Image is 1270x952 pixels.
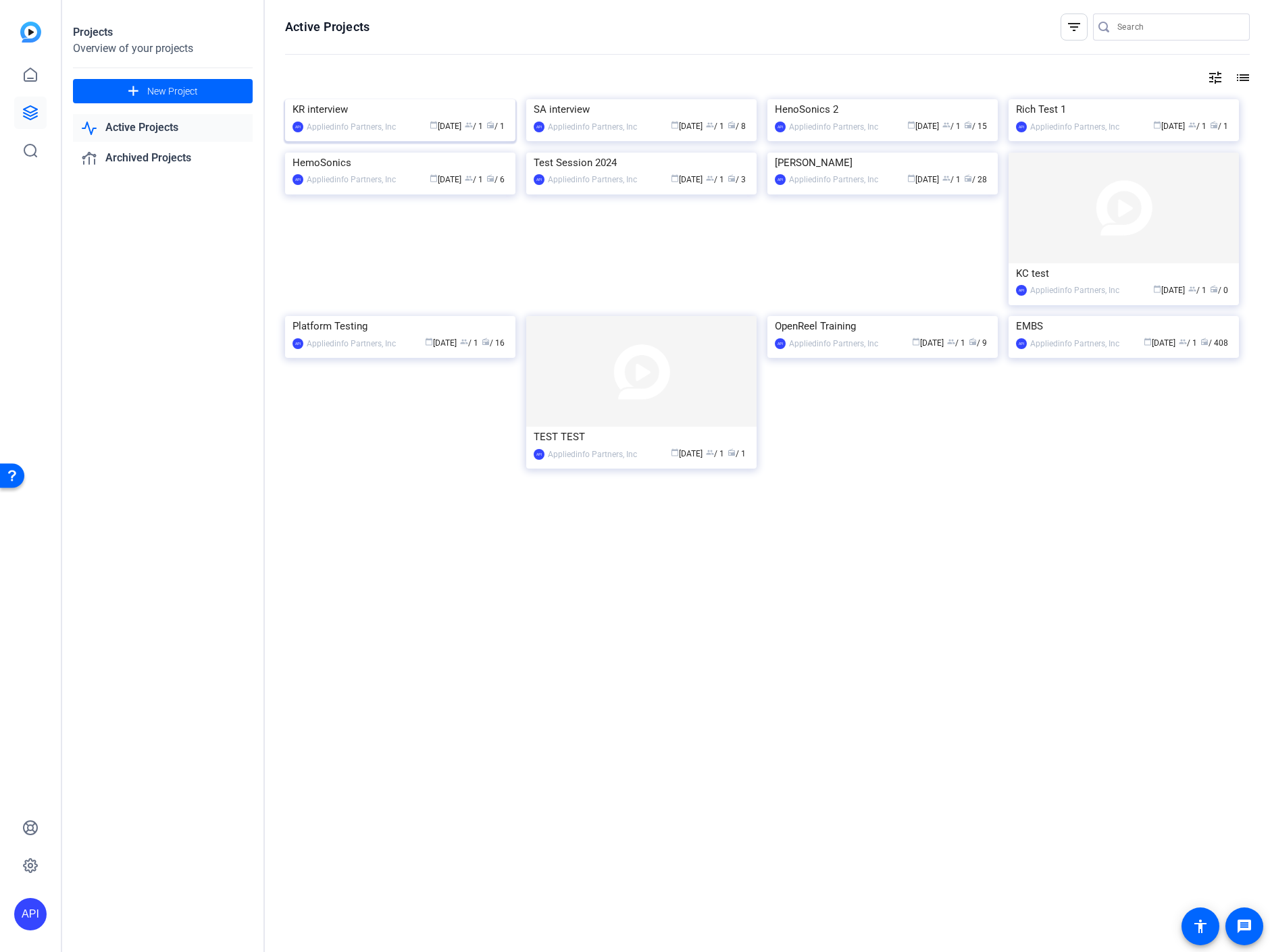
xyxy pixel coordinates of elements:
span: [DATE] [1153,286,1185,295]
span: radio [482,338,490,346]
span: / 1 [942,175,961,184]
div: Appliedinfo Partners, Inc [548,120,637,134]
span: group [465,174,473,182]
div: Rich Test 1 [1016,99,1231,120]
div: Platform Testing [293,316,508,336]
span: radio [728,121,736,129]
span: group [947,338,955,346]
a: Archived Projects [73,144,253,172]
mat-icon: filter_list [1066,19,1082,35]
div: Appliedinfo Partners, Inc [1030,337,1119,350]
span: group [942,174,950,182]
span: [DATE] [430,122,461,131]
span: / 1 [1179,338,1197,348]
div: KR interview [293,99,508,120]
div: API [775,174,786,185]
span: group [460,338,468,346]
div: API [1016,122,1027,132]
span: New Project [147,84,198,99]
div: API [534,449,544,460]
span: group [706,448,714,456]
div: Appliedinfo Partners, Inc [548,173,637,186]
span: / 28 [964,175,987,184]
span: group [1179,338,1187,346]
div: Appliedinfo Partners, Inc [789,173,878,186]
span: / 0 [1210,286,1228,295]
span: [DATE] [907,122,939,131]
span: / 1 [486,122,505,131]
span: [DATE] [1144,338,1175,348]
div: API [775,122,786,132]
span: calendar_today [1153,121,1161,129]
span: group [942,121,950,129]
span: group [706,121,714,129]
span: radio [1210,285,1218,293]
div: Appliedinfo Partners, Inc [548,448,637,461]
mat-icon: list [1234,70,1250,86]
span: / 16 [482,338,505,348]
span: calendar_today [907,121,915,129]
span: / 1 [460,338,478,348]
div: API [534,122,544,132]
div: SA interview [534,99,749,120]
div: Overview of your projects [73,41,253,57]
span: / 15 [964,122,987,131]
span: / 1 [728,449,746,458]
span: [DATE] [430,175,461,184]
div: API [1016,285,1027,296]
a: Active Projects [73,114,253,142]
span: / 1 [706,175,724,184]
span: radio [964,121,972,129]
div: API [293,122,303,132]
div: Test Session 2024 [534,153,749,173]
span: group [1188,121,1196,129]
input: Search [1117,19,1239,35]
span: group [706,174,714,182]
span: / 1 [465,122,483,131]
span: / 9 [969,338,987,348]
div: Appliedinfo Partners, Inc [1030,284,1119,297]
span: calendar_today [671,174,679,182]
span: radio [1200,338,1209,346]
span: calendar_today [1144,338,1152,346]
span: group [1188,285,1196,293]
div: Projects [73,24,253,41]
span: radio [964,174,972,182]
div: Appliedinfo Partners, Inc [307,120,396,134]
span: / 1 [1210,122,1228,131]
span: / 1 [942,122,961,131]
span: [DATE] [671,122,703,131]
span: [DATE] [1153,122,1185,131]
span: [DATE] [912,338,944,348]
span: radio [728,174,736,182]
span: calendar_today [1153,285,1161,293]
div: TEST TEST [534,427,749,447]
div: HemoSonics [293,153,508,173]
span: radio [1210,121,1218,129]
span: group [465,121,473,129]
div: API [1016,338,1027,349]
span: radio [728,448,736,456]
div: API [775,338,786,349]
img: blue-gradient.svg [20,22,41,43]
span: radio [486,121,494,129]
span: / 1 [947,338,965,348]
h1: Active Projects [285,19,370,35]
mat-icon: message [1236,918,1252,934]
span: [DATE] [671,175,703,184]
div: API [534,174,544,185]
span: calendar_today [430,174,438,182]
div: Appliedinfo Partners, Inc [789,120,878,134]
span: [DATE] [671,449,703,458]
span: / 1 [706,122,724,131]
mat-icon: accessibility [1192,918,1209,934]
span: / 6 [486,175,505,184]
span: calendar_today [430,121,438,129]
div: Appliedinfo Partners, Inc [1030,120,1119,134]
span: [DATE] [907,175,939,184]
span: / 1 [1188,122,1206,131]
span: radio [486,174,494,182]
mat-icon: add [125,83,142,100]
div: API [293,338,303,349]
span: calendar_today [671,121,679,129]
